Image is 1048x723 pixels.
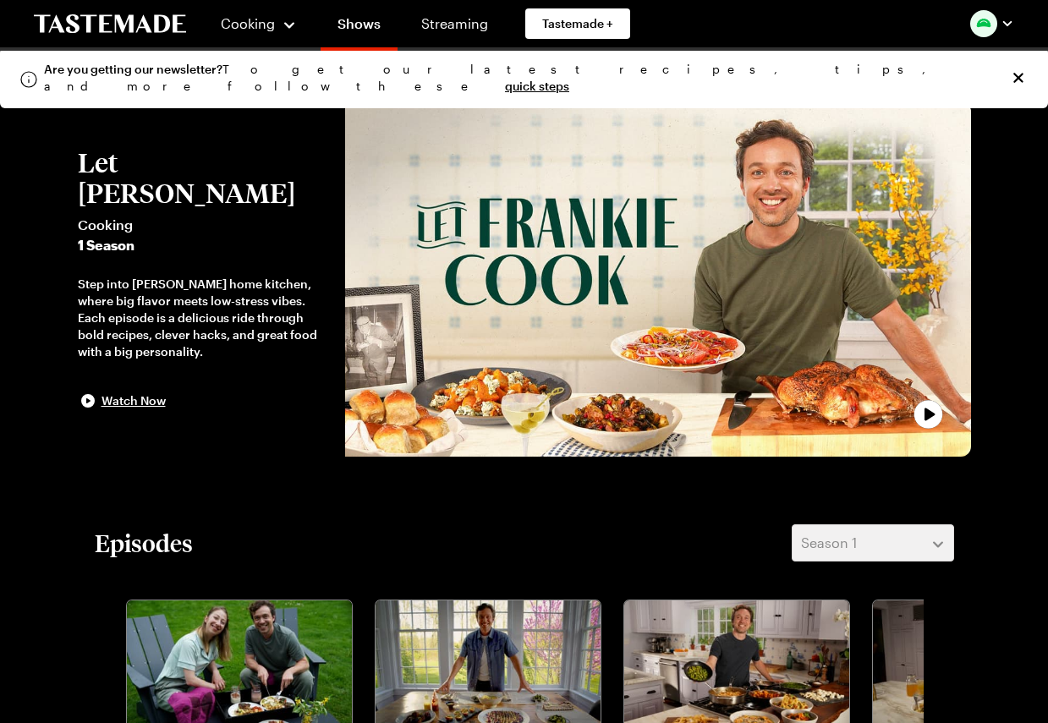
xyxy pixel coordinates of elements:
div: Step into [PERSON_NAME] home kitchen, where big flavor meets low-stress vibes. Each episode is a ... [78,276,329,360]
span: 1 Season [78,235,329,255]
span: Cooking [221,15,275,31]
button: Close info alert [1009,68,1028,87]
span: Watch Now [102,392,166,409]
button: Profile picture [970,10,1014,37]
a: Shows [321,3,398,51]
span: Tastemade + [542,15,613,32]
button: Cooking [220,3,297,44]
a: quick steps [505,79,569,93]
a: To Tastemade Home Page [34,14,186,34]
div: To get our latest recipes, tips, and more follow these [44,61,996,95]
img: Profile picture [970,10,997,37]
button: Season 1 [792,524,954,561]
h2: Episodes [95,528,193,558]
img: Let Frankie Cook [345,101,970,457]
h2: Let [PERSON_NAME] [78,147,329,208]
button: Let [PERSON_NAME]Cooking1 SeasonStep into [PERSON_NAME] home kitchen, where big flavor meets low-... [78,147,329,411]
a: Tastemade + [525,8,630,39]
button: play trailer [345,101,970,457]
span: Cooking [78,215,329,235]
span: Season 1 [801,533,857,553]
span: Are you getting our newsletter? [44,62,222,76]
